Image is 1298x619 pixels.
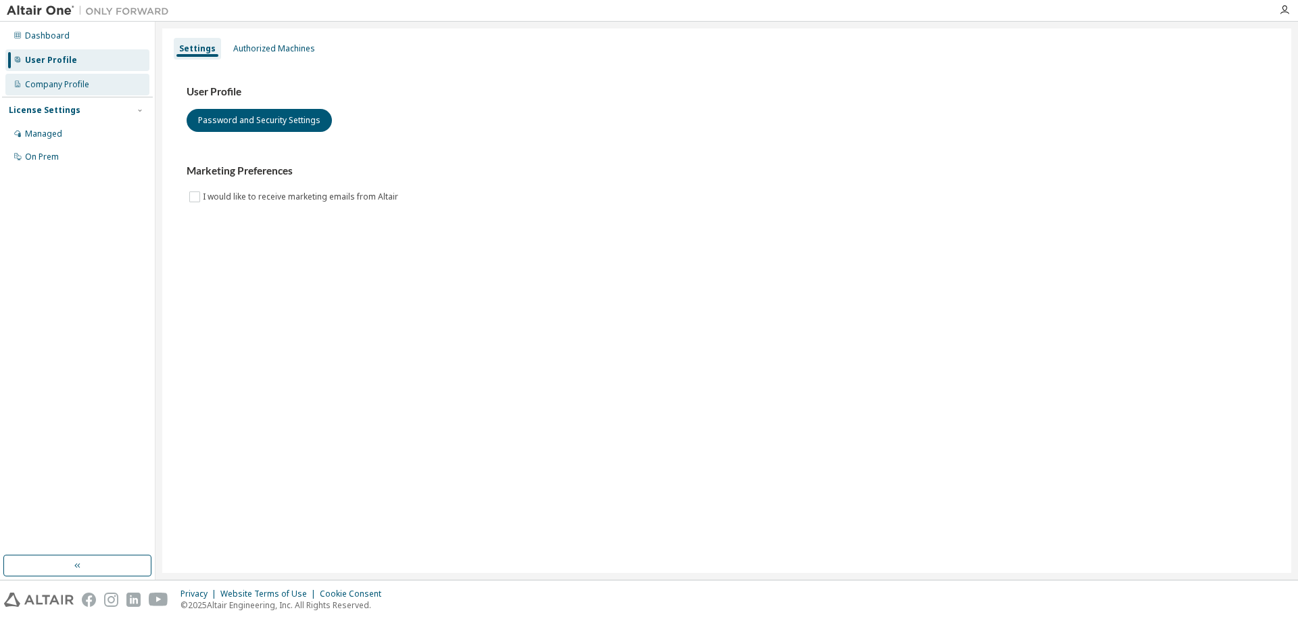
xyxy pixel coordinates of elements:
div: Cookie Consent [320,589,389,599]
button: Password and Security Settings [187,109,332,132]
img: facebook.svg [82,593,96,607]
div: Settings [179,43,216,54]
div: Authorized Machines [233,43,315,54]
div: Managed [25,129,62,139]
div: On Prem [25,152,59,162]
div: Website Terms of Use [220,589,320,599]
img: altair_logo.svg [4,593,74,607]
p: © 2025 Altair Engineering, Inc. All Rights Reserved. [181,599,389,611]
img: youtube.svg [149,593,168,607]
h3: Marketing Preferences [187,164,1267,178]
img: instagram.svg [104,593,118,607]
h3: User Profile [187,85,1267,99]
img: linkedin.svg [126,593,141,607]
div: Company Profile [25,79,89,90]
img: Altair One [7,4,176,18]
div: User Profile [25,55,77,66]
label: I would like to receive marketing emails from Altair [203,189,401,205]
div: Dashboard [25,30,70,41]
div: Privacy [181,589,220,599]
div: License Settings [9,105,80,116]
